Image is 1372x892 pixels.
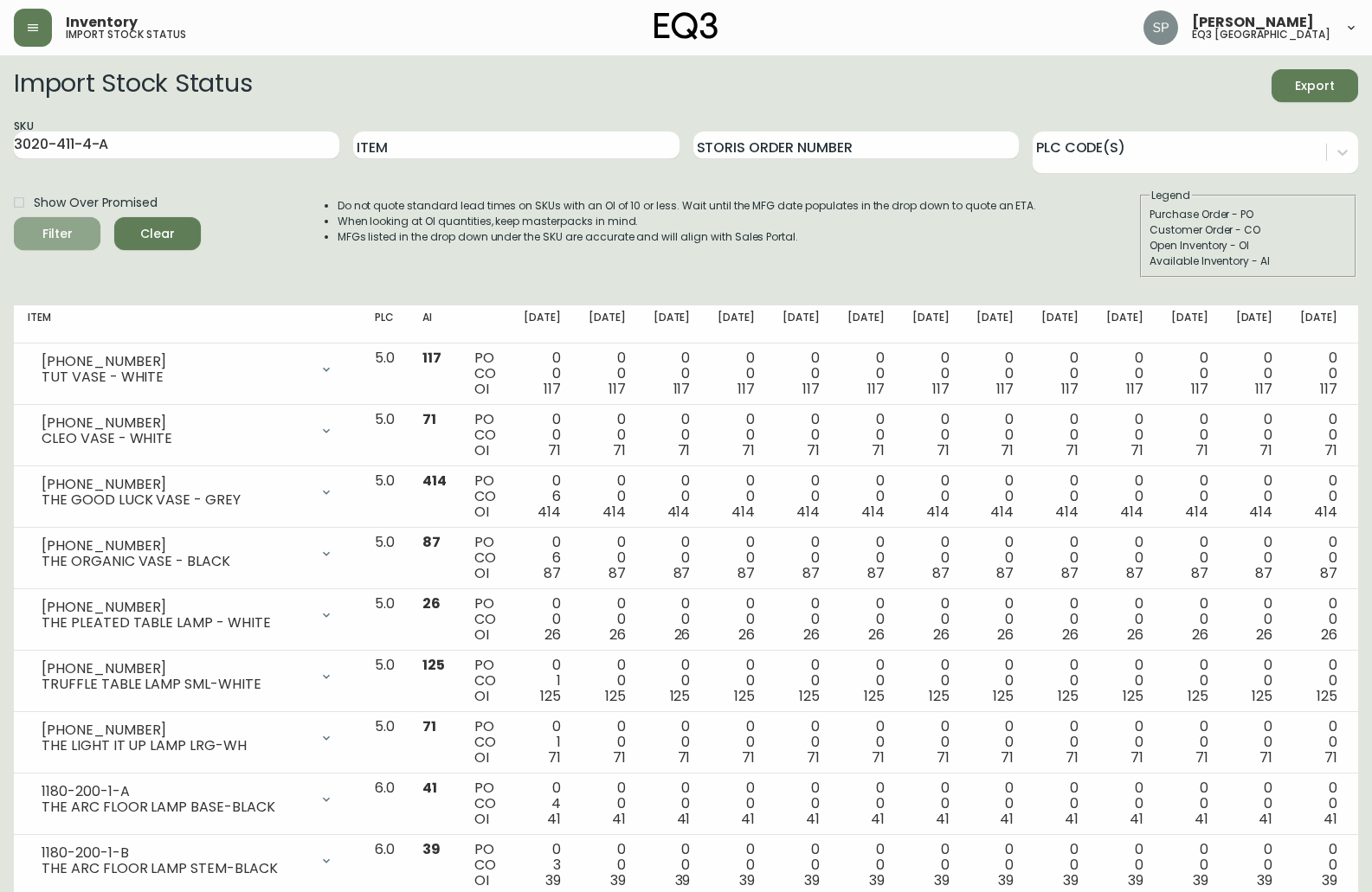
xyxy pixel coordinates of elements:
div: 0 0 [718,473,755,520]
div: 0 0 [718,596,755,643]
div: 0 0 [718,412,755,459]
span: 26 [544,625,561,645]
td: 5.0 [361,466,409,528]
span: 26 [674,625,691,645]
div: 0 0 [1300,719,1337,766]
span: 71 [1259,440,1272,460]
button: Clear [114,217,201,250]
span: 71 [1259,748,1272,767]
span: 41 [741,809,755,829]
h5: import stock status [66,29,186,40]
span: 87 [738,563,755,583]
span: 26 [738,625,755,645]
div: PO CO [474,658,496,704]
span: 26 [1192,625,1208,645]
div: 0 0 [1300,412,1337,459]
div: THE LIGHT IT UP LAMP LRG-WH [42,738,309,754]
div: 0 0 [1236,658,1273,704]
span: 87 [1320,563,1337,583]
span: OI [474,502,489,522]
span: 125 [605,686,626,706]
span: 414 [422,471,447,491]
span: 117 [1320,379,1337,399]
th: AI [409,305,461,343]
span: 117 [802,379,820,399]
img: logo [654,12,718,40]
span: 414 [926,502,950,522]
div: 0 0 [1106,780,1143,827]
div: 0 0 [847,473,885,520]
span: OI [474,379,489,399]
span: 414 [538,502,561,522]
div: 0 0 [976,535,1014,581]
th: [DATE] [704,305,769,343]
span: 41 [547,809,561,829]
div: 0 0 [847,350,885,397]
div: PO CO [474,780,496,827]
div: [PHONE_NUMBER] [42,354,309,369]
div: THE PLEATED TABLE LAMP - WHITE [42,615,309,631]
div: 0 0 [1106,535,1143,581]
div: 0 6 [524,473,561,520]
div: 0 0 [912,412,950,459]
span: 414 [1120,502,1143,522]
span: 125 [1188,686,1208,706]
div: 0 0 [1171,412,1208,459]
span: 87 [867,563,885,583]
span: OI [474,686,489,706]
span: 117 [422,348,441,368]
span: 117 [1061,379,1079,399]
span: 41 [936,809,950,829]
span: 71 [678,748,691,767]
div: PO CO [474,535,496,581]
div: 0 0 [783,535,820,581]
span: 117 [738,379,755,399]
span: 414 [796,502,820,522]
div: 0 0 [1300,780,1337,827]
span: 117 [1191,379,1208,399]
span: 26 [997,625,1014,645]
div: 0 0 [1171,596,1208,643]
div: 0 0 [524,596,561,643]
div: 1180-200-1-ATHE ARC FLOOR LAMP BASE-BLACK [28,780,347,818]
div: 0 0 [1171,658,1208,704]
div: 0 0 [912,596,950,643]
th: [DATE] [1092,305,1157,343]
span: 41 [422,778,437,798]
span: 71 [872,748,885,767]
div: 0 0 [976,780,1014,827]
td: 5.0 [361,712,409,773]
div: PO CO [474,473,496,520]
div: 0 0 [976,596,1014,643]
span: 87 [673,563,691,583]
span: Show Over Promised [34,194,158,212]
div: 0 0 [783,412,820,459]
span: OI [474,563,489,583]
div: 0 0 [847,412,885,459]
div: 0 0 [654,473,691,520]
div: 0 0 [718,535,755,581]
span: 71 [1195,440,1208,460]
div: 0 0 [783,596,820,643]
span: 71 [807,748,820,767]
div: 0 1 [524,719,561,766]
span: 117 [609,379,626,399]
span: 71 [1324,748,1337,767]
span: 414 [1314,502,1337,522]
span: [PERSON_NAME] [1192,16,1314,29]
th: [DATE] [1027,305,1092,343]
div: 0 0 [589,780,626,827]
div: [PHONE_NUMBER]THE GOOD LUCK VASE - GREY [28,473,347,511]
div: Available Inventory - AI [1150,253,1347,269]
span: 87 [996,563,1014,583]
div: [PHONE_NUMBER] [42,661,309,677]
div: 0 0 [976,473,1014,520]
div: 0 0 [718,658,755,704]
span: 117 [867,379,885,399]
div: Customer Order - CO [1150,222,1347,238]
span: 87 [932,563,950,583]
div: 0 0 [1171,780,1208,827]
span: 414 [990,502,1014,522]
span: 71 [678,440,691,460]
div: 0 6 [524,535,561,581]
